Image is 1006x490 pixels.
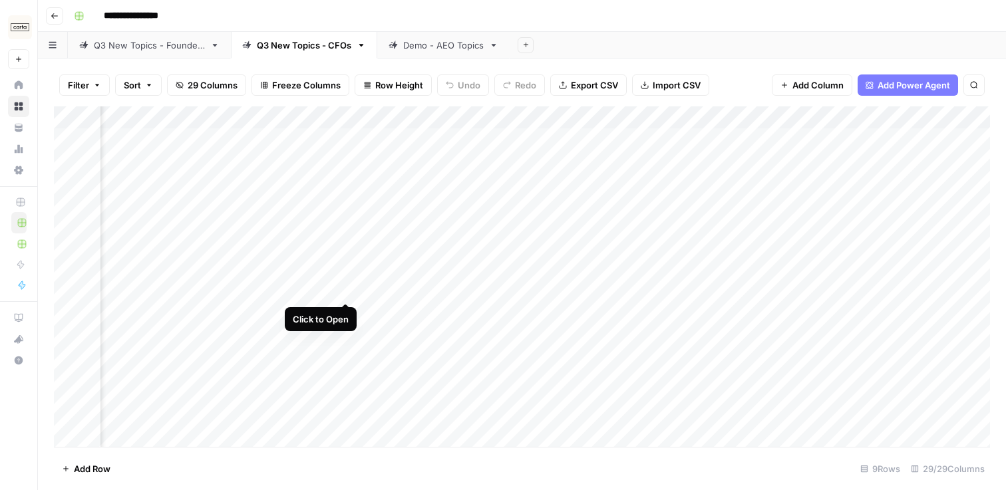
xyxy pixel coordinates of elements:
button: Sort [115,74,162,96]
span: Add Column [792,78,844,92]
a: Q3 New Topics - CFOs [231,32,377,59]
a: AirOps Academy [8,307,29,328]
button: Workspace: Carta [8,11,29,44]
button: Add Row [54,458,118,479]
div: 9 Rows [855,458,906,479]
div: Click to Open [293,312,349,326]
a: Usage [8,138,29,160]
div: Demo - AEO Topics [403,39,484,52]
a: Your Data [8,117,29,138]
span: Add Power Agent [878,78,950,92]
button: Add Power Agent [858,74,958,96]
button: Export CSV [550,74,627,96]
a: Demo - AEO Topics [377,32,510,59]
button: Redo [494,74,545,96]
img: Carta Logo [8,15,32,39]
span: Row Height [375,78,423,92]
a: Browse [8,96,29,117]
button: Add Column [772,74,852,96]
div: 29/29 Columns [906,458,990,479]
button: Help + Support [8,350,29,371]
span: Filter [68,78,89,92]
a: Home [8,74,29,96]
div: Q3 New Topics - Founders [94,39,205,52]
span: Export CSV [571,78,618,92]
button: 29 Columns [167,74,246,96]
button: Undo [437,74,489,96]
button: What's new? [8,328,29,350]
a: Q3 New Topics - Founders [68,32,231,59]
span: Add Row [74,462,110,475]
span: Redo [515,78,536,92]
div: What's new? [9,329,29,349]
span: Import CSV [653,78,701,92]
span: Sort [124,78,141,92]
button: Freeze Columns [251,74,349,96]
button: Import CSV [632,74,709,96]
button: Row Height [355,74,432,96]
span: Undo [458,78,480,92]
span: 29 Columns [188,78,238,92]
button: Filter [59,74,110,96]
a: Settings [8,160,29,181]
span: Freeze Columns [272,78,341,92]
div: Q3 New Topics - CFOs [257,39,351,52]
